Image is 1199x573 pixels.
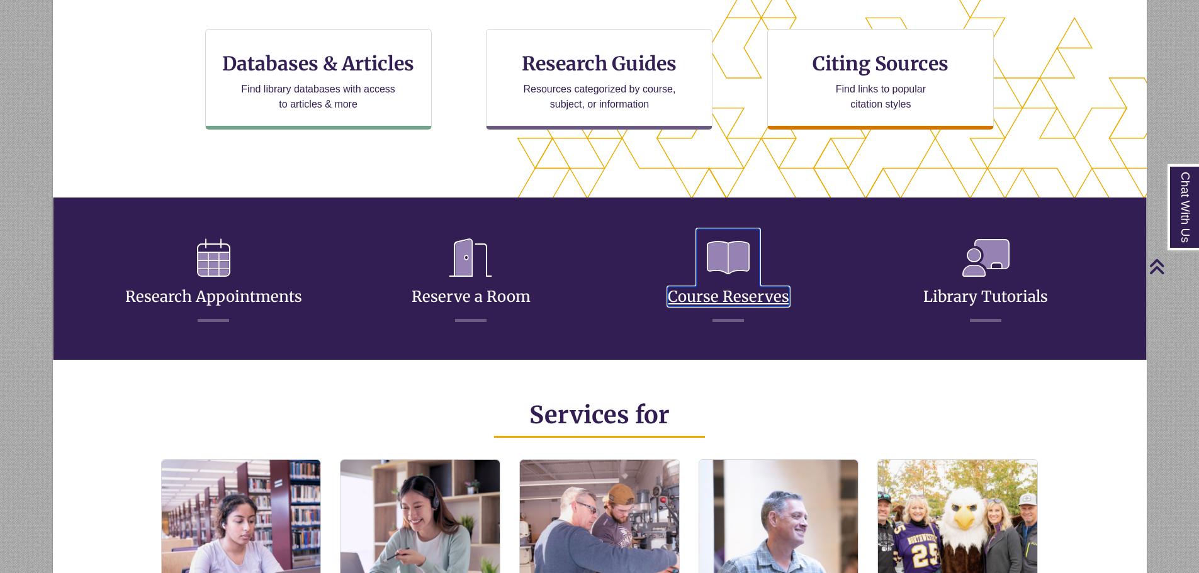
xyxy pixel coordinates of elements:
p: Find links to popular citation styles [819,82,942,112]
p: Resources categorized by course, subject, or information [517,82,682,112]
h3: Citing Sources [804,52,958,75]
h3: Databases & Articles [216,52,421,75]
span: Services for [529,400,670,430]
a: Research Guides Resources categorized by course, subject, or information [486,29,712,130]
a: Back to Top [1149,258,1196,275]
a: Databases & Articles Find library databases with access to articles & more [205,29,432,130]
a: Course Reserves [668,257,789,306]
a: Research Appointments [125,257,302,306]
a: Library Tutorials [923,257,1048,306]
a: Citing Sources Find links to popular citation styles [767,29,994,130]
a: Reserve a Room [412,257,531,306]
p: Find library databases with access to articles & more [236,82,400,112]
h3: Research Guides [497,52,702,75]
